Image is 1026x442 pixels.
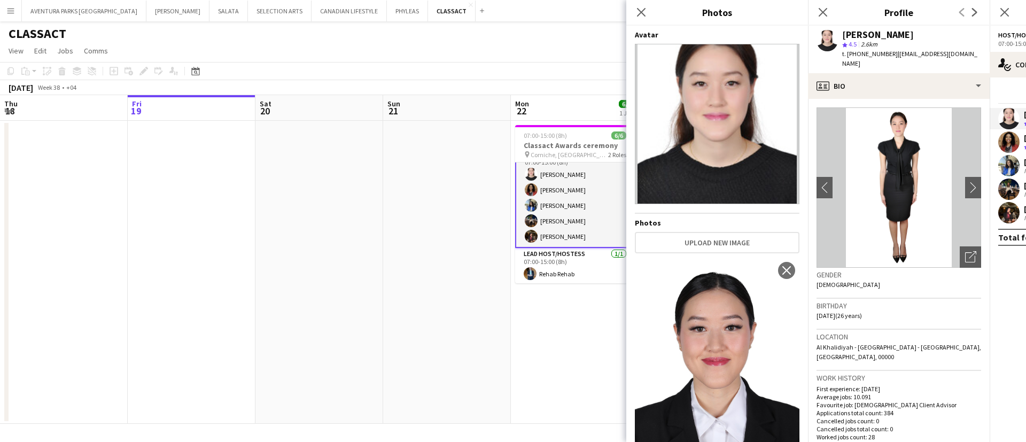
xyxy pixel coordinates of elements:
[817,270,981,280] h3: Gender
[209,1,248,21] button: SALATA
[808,73,990,99] div: Bio
[859,40,880,48] span: 2.6km
[524,131,567,139] span: 07:00-15:00 (8h)
[531,151,608,159] span: Corniche, [GEOGRAPHIC_DATA] TBC
[635,44,799,204] img: Crew avatar
[9,82,33,93] div: [DATE]
[248,1,312,21] button: SELECTION ARTS
[635,232,799,253] button: Upload new image
[626,5,808,19] h3: Photos
[817,393,981,401] p: Average jobs: 10.091
[619,100,634,108] span: 6/6
[849,40,857,48] span: 4.5
[808,5,990,19] h3: Profile
[817,433,981,441] p: Worked jobs count: 28
[515,141,635,150] h3: Classact Awards ceremony
[842,50,898,58] span: t. [PHONE_NUMBER]
[130,105,142,117] span: 19
[386,105,400,117] span: 21
[817,281,880,289] span: [DEMOGRAPHIC_DATA]
[842,30,914,40] div: [PERSON_NAME]
[53,44,77,58] a: Jobs
[9,46,24,56] span: View
[258,105,271,117] span: 20
[57,46,73,56] span: Jobs
[4,44,28,58] a: View
[30,44,51,58] a: Edit
[515,99,529,108] span: Mon
[515,125,635,283] app-job-card: 07:00-15:00 (8h)6/6Classact Awards ceremony Corniche, [GEOGRAPHIC_DATA] TBC2 RolesHost/Hostess5/5...
[9,26,66,42] h1: CLASSACT
[817,401,981,409] p: Favourite job: [DEMOGRAPHIC_DATA] Client Advisor
[22,1,146,21] button: AVENTURA PARKS [GEOGRAPHIC_DATA]
[84,46,108,56] span: Comms
[515,248,635,284] app-card-role: Lead Host/Hostess1/107:00-15:00 (8h)Rehab Rehab
[817,417,981,425] p: Cancelled jobs count: 0
[619,109,633,117] div: 1 Job
[817,343,981,361] span: Al Khalidiyah - [GEOGRAPHIC_DATA] - [GEOGRAPHIC_DATA], [GEOGRAPHIC_DATA], 00000
[842,50,977,67] span: | [EMAIL_ADDRESS][DOMAIN_NAME]
[515,148,635,248] app-card-role: Host/Hostess5/507:00-15:00 (8h)[PERSON_NAME][PERSON_NAME][PERSON_NAME][PERSON_NAME][PERSON_NAME]
[312,1,387,21] button: CANADIAN LIFESTYLE
[817,425,981,433] p: Cancelled jobs total count: 0
[3,105,18,117] span: 18
[387,1,428,21] button: PHYLEAS
[817,385,981,393] p: First experience: [DATE]
[514,105,529,117] span: 22
[66,83,76,91] div: +04
[428,1,476,21] button: CLASSACT
[817,312,862,320] span: [DATE] (26 years)
[635,218,799,228] h4: Photos
[611,131,626,139] span: 6/6
[4,99,18,108] span: Thu
[817,373,981,383] h3: Work history
[132,99,142,108] span: Fri
[608,151,626,159] span: 2 Roles
[80,44,112,58] a: Comms
[387,99,400,108] span: Sun
[34,46,46,56] span: Edit
[817,107,981,268] img: Crew avatar or photo
[146,1,209,21] button: [PERSON_NAME]
[817,301,981,311] h3: Birthday
[260,99,271,108] span: Sat
[817,332,981,342] h3: Location
[817,409,981,417] p: Applications total count: 384
[960,246,981,268] div: Open photos pop-in
[635,30,799,40] h4: Avatar
[35,83,62,91] span: Week 38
